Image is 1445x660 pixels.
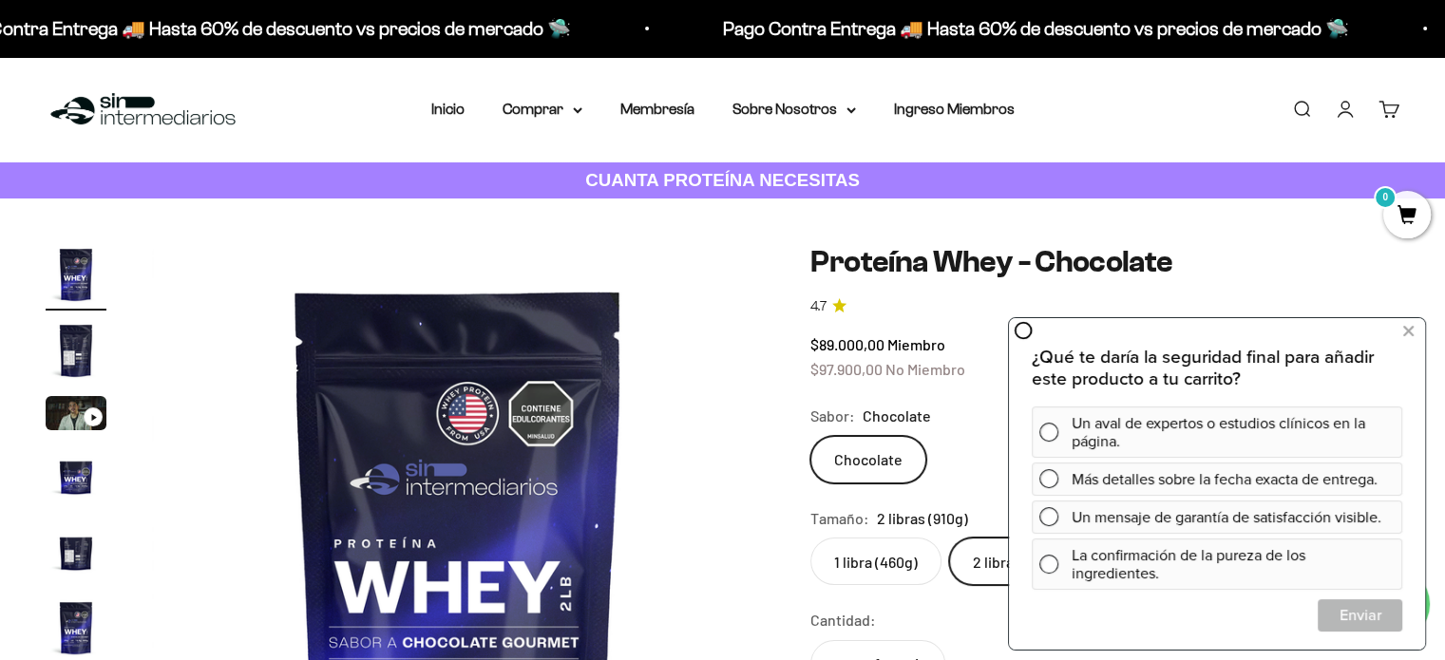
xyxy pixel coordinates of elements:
a: 0 [1383,206,1431,227]
button: Ir al artículo 4 [46,445,106,512]
a: Inicio [431,101,465,117]
span: Miembro [887,335,945,353]
span: 2 libras (910g) [877,506,968,531]
summary: Sobre Nosotros [732,97,856,122]
mark: 0 [1374,186,1397,209]
label: Cantidad: [810,608,876,632]
summary: Comprar [503,97,582,122]
iframe: zigpoll-iframe [1009,316,1425,650]
h1: Proteína Whey - Chocolate [810,244,1399,280]
strong: CUANTA PROTEÍNA NECESITAS [585,170,860,190]
span: No Miembro [885,360,965,378]
a: 4.74.7 de 5.0 estrellas [810,296,1399,317]
img: Proteína Whey - Chocolate [46,320,106,381]
button: Ir al artículo 5 [46,521,106,588]
legend: Tamaño: [810,506,869,531]
button: Ir al artículo 3 [46,396,106,436]
a: Ingreso Miembros [894,101,1015,117]
button: Ir al artículo 2 [46,320,106,387]
button: Ir al artículo 1 [46,244,106,311]
span: $89.000,00 [810,335,884,353]
span: 4.7 [810,296,827,317]
a: Membresía [620,101,694,117]
img: Proteína Whey - Chocolate [46,521,106,582]
p: Pago Contra Entrega 🚚 Hasta 60% de descuento vs precios de mercado 🛸 [656,13,1283,44]
img: Proteína Whey - Chocolate [46,445,106,506]
legend: Sabor: [810,404,855,428]
img: Proteína Whey - Chocolate [46,244,106,305]
span: Chocolate [863,404,931,428]
span: $97.900,00 [810,360,883,378]
img: Proteína Whey - Chocolate [46,597,106,658]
